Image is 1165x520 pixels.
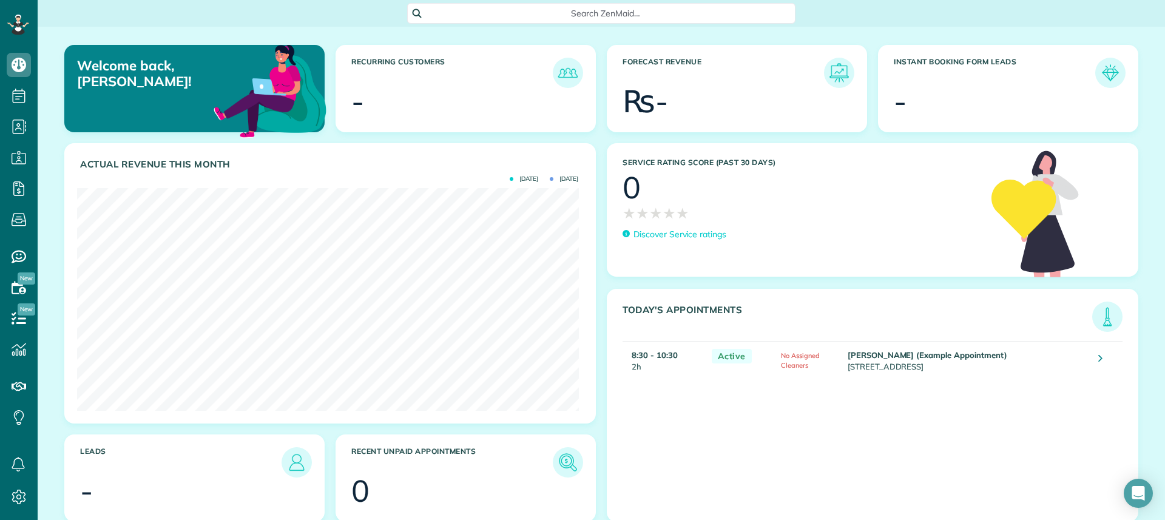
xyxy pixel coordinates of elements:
span: ★ [649,203,663,224]
h3: Today's Appointments [623,305,1092,332]
td: [STREET_ADDRESS] [845,341,1090,379]
p: Discover Service ratings [633,228,726,241]
div: ₨- [623,86,668,116]
h3: Recurring Customers [351,58,553,88]
p: Welcome back, [PERSON_NAME]! [77,58,241,90]
span: ★ [676,203,689,224]
span: New [18,272,35,285]
img: dashboard_welcome-42a62b7d889689a78055ac9021e634bf52bae3f8056760290aed330b23ab8690.png [211,31,329,149]
h3: Recent unpaid appointments [351,447,553,478]
a: Discover Service ratings [623,228,726,241]
div: Open Intercom Messenger [1124,479,1153,508]
div: 0 [623,172,641,203]
h3: Forecast Revenue [623,58,824,88]
img: icon_todays_appointments-901f7ab196bb0bea1936b74009e4eb5ffbc2d2711fa7634e0d609ed5ef32b18b.png [1095,305,1119,329]
span: Active [712,349,752,364]
td: 2h [623,341,706,379]
strong: 8:30 - 10:30 [632,350,678,360]
span: ★ [663,203,676,224]
img: icon_form_leads-04211a6a04a5b2264e4ee56bc0799ec3eb69b7e499cbb523a139df1d13a81ae0.png [1098,61,1123,85]
strong: [PERSON_NAME] (Example Appointment) [848,350,1007,360]
h3: Instant Booking Form Leads [894,58,1095,88]
div: 0 [351,476,370,506]
span: [DATE] [550,176,578,182]
h3: Leads [80,447,282,478]
img: icon_forecast_revenue-8c13a41c7ed35a8dcfafea3cbb826a0462acb37728057bba2d056411b612bbbe.png [827,61,851,85]
div: - [894,86,907,116]
img: icon_leads-1bed01f49abd5b7fead27621c3d59655bb73ed531f8eeb49469d10e621d6b896.png [285,450,309,474]
span: New [18,303,35,316]
span: ★ [623,203,636,224]
span: No Assigned Cleaners [781,351,820,370]
h3: Service Rating score (past 30 days) [623,158,979,167]
span: [DATE] [510,176,538,182]
img: icon_recurring_customers-cf858462ba22bcd05b5a5880d41d6543d210077de5bb9ebc9590e49fd87d84ed.png [556,61,580,85]
img: icon_unpaid_appointments-47b8ce3997adf2238b356f14209ab4cced10bd1f174958f3ca8f1d0dd7fffeee.png [556,450,580,474]
span: ★ [636,203,649,224]
div: - [80,476,93,506]
div: - [351,86,364,116]
h3: Actual Revenue this month [80,159,583,170]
